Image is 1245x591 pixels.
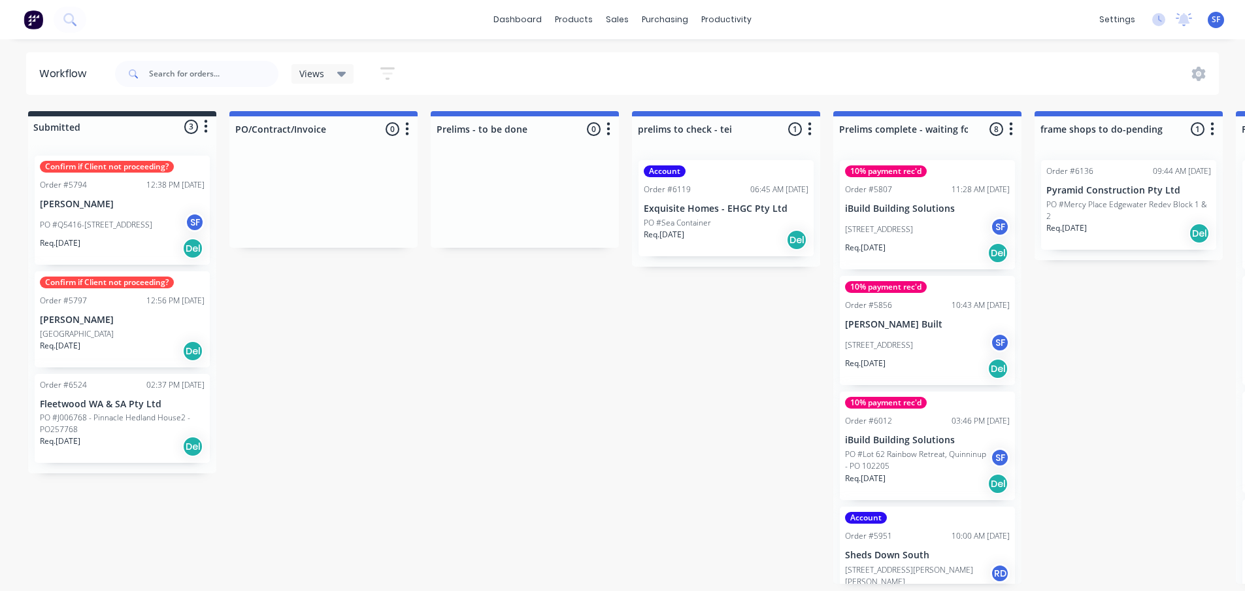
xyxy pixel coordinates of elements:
[1189,223,1210,244] div: Del
[149,61,278,87] input: Search for orders...
[644,184,691,195] div: Order #6119
[40,328,114,340] p: [GEOGRAPHIC_DATA]
[182,341,203,362] div: Del
[40,199,205,210] p: [PERSON_NAME]
[1153,165,1211,177] div: 09:44 AM [DATE]
[40,340,80,352] p: Req. [DATE]
[845,203,1010,214] p: iBuild Building Solutions
[845,512,887,524] div: Account
[786,229,807,250] div: Del
[845,242,886,254] p: Req. [DATE]
[146,379,205,391] div: 02:37 PM [DATE]
[952,415,1010,427] div: 03:46 PM [DATE]
[750,184,808,195] div: 06:45 AM [DATE]
[840,276,1015,385] div: 10% payment rec'dOrder #585610:43 AM [DATE][PERSON_NAME] Built[STREET_ADDRESS]SFReq.[DATE]Del
[644,165,686,177] div: Account
[845,299,892,311] div: Order #5856
[39,66,93,82] div: Workflow
[695,10,758,29] div: productivity
[185,212,205,232] div: SF
[146,179,205,191] div: 12:38 PM [DATE]
[146,295,205,307] div: 12:56 PM [DATE]
[845,319,1010,330] p: [PERSON_NAME] Built
[182,436,203,457] div: Del
[845,435,1010,446] p: iBuild Building Solutions
[845,358,886,369] p: Req. [DATE]
[40,314,205,326] p: [PERSON_NAME]
[40,219,152,231] p: PO #Q5416-[STREET_ADDRESS]
[644,217,711,229] p: PO #Sea Container
[988,473,1008,494] div: Del
[845,448,990,472] p: PO #Lot 62 Rainbow Retreat, Quinninup - PO 102205
[639,160,814,256] div: AccountOrder #611906:45 AM [DATE]Exquisite Homes - EHGC Pty LtdPO #Sea ContainerReq.[DATE]Del
[40,412,205,435] p: PO #J006768 - Pinnacle Hedland House2 - PO257768
[182,238,203,259] div: Del
[845,224,913,235] p: [STREET_ADDRESS]
[845,564,990,588] p: [STREET_ADDRESS][PERSON_NAME][PERSON_NAME]
[40,277,174,288] div: Confirm if Client not proceeding?
[845,281,927,293] div: 10% payment rec'd
[40,379,87,391] div: Order #6524
[990,333,1010,352] div: SF
[990,564,1010,583] div: RD
[845,550,1010,561] p: Sheds Down South
[40,179,87,191] div: Order #5794
[1212,14,1220,25] span: SF
[487,10,548,29] a: dashboard
[40,161,174,173] div: Confirm if Client not proceeding?
[644,203,808,214] p: Exquisite Homes - EHGC Pty Ltd
[40,435,80,447] p: Req. [DATE]
[40,399,205,410] p: Fleetwood WA & SA Pty Ltd
[548,10,599,29] div: products
[840,160,1015,269] div: 10% payment rec'dOrder #580711:28 AM [DATE]iBuild Building Solutions[STREET_ADDRESS]SFReq.[DATE]Del
[845,473,886,484] p: Req. [DATE]
[988,358,1008,379] div: Del
[644,229,684,241] p: Req. [DATE]
[635,10,695,29] div: purchasing
[35,271,210,367] div: Confirm if Client not proceeding?Order #579712:56 PM [DATE][PERSON_NAME][GEOGRAPHIC_DATA]Req.[DAT...
[1093,10,1142,29] div: settings
[845,184,892,195] div: Order #5807
[35,374,210,464] div: Order #652402:37 PM [DATE]Fleetwood WA & SA Pty LtdPO #J006768 - Pinnacle Hedland House2 - PO2577...
[1041,160,1216,250] div: Order #613609:44 AM [DATE]Pyramid Construction Pty LtdPO #Mercy Place Edgewater Redev Block 1 & 2...
[35,156,210,265] div: Confirm if Client not proceeding?Order #579412:38 PM [DATE][PERSON_NAME]PO #Q5416-[STREET_ADDRESS...
[40,295,87,307] div: Order #5797
[599,10,635,29] div: sales
[845,415,892,427] div: Order #6012
[845,165,927,177] div: 10% payment rec'd
[299,67,324,80] span: Views
[988,243,1008,263] div: Del
[845,397,927,409] div: 10% payment rec'd
[1046,185,1211,196] p: Pyramid Construction Pty Ltd
[952,299,1010,311] div: 10:43 AM [DATE]
[1046,165,1093,177] div: Order #6136
[990,217,1010,237] div: SF
[840,392,1015,501] div: 10% payment rec'dOrder #601203:46 PM [DATE]iBuild Building SolutionsPO #Lot 62 Rainbow Retreat, Q...
[845,339,913,351] p: [STREET_ADDRESS]
[952,530,1010,542] div: 10:00 AM [DATE]
[1046,199,1211,222] p: PO #Mercy Place Edgewater Redev Block 1 & 2
[40,237,80,249] p: Req. [DATE]
[24,10,43,29] img: Factory
[1046,222,1087,234] p: Req. [DATE]
[845,530,892,542] div: Order #5951
[990,448,1010,467] div: SF
[952,184,1010,195] div: 11:28 AM [DATE]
